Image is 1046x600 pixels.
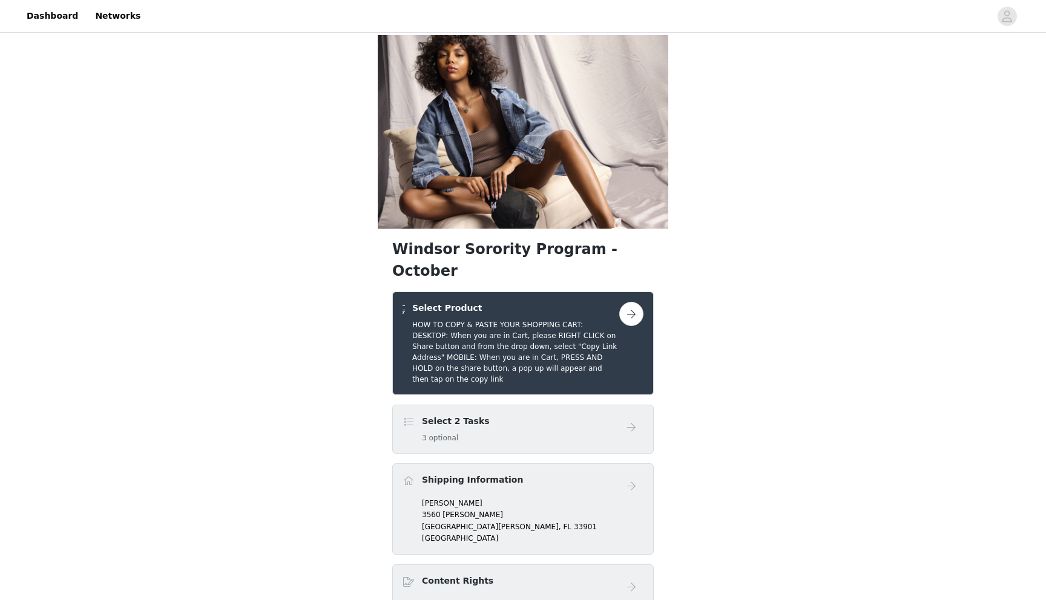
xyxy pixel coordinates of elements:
span: [GEOGRAPHIC_DATA][PERSON_NAME], [422,523,561,531]
span: FL [563,523,571,531]
div: Shipping Information [392,463,654,555]
a: Networks [88,2,148,30]
div: avatar [1001,7,1013,26]
a: Dashboard [19,2,85,30]
p: 3560 [PERSON_NAME] [422,509,643,520]
p: [PERSON_NAME] [422,498,643,509]
h4: Select Product [412,302,619,315]
h4: Content Rights [422,575,493,587]
span: 33901 [574,523,597,531]
h4: Select 2 Tasks [422,415,490,428]
div: Select 2 Tasks [392,405,654,454]
img: campaign image [378,35,668,229]
h5: 3 optional [422,432,490,443]
p: [GEOGRAPHIC_DATA] [422,533,643,544]
h1: Windsor Sorority Program - October [392,238,654,282]
div: Select Product [392,292,654,395]
h5: HOW TO COPY & PASTE YOUR SHOPPING CART: DESKTOP: When you are in Cart, please RIGHT CLICK on Shar... [412,319,619,385]
h4: Shipping Information [422,474,523,486]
